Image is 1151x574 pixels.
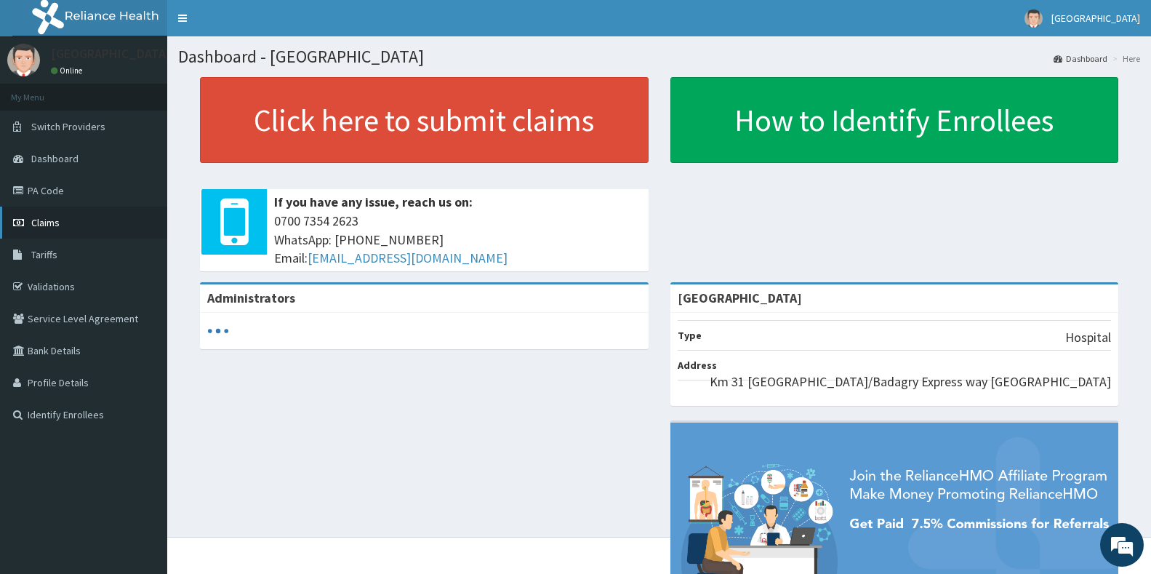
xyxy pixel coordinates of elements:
b: If you have any issue, reach us on: [274,194,473,210]
img: User Image [7,44,40,76]
p: [GEOGRAPHIC_DATA] [51,47,171,60]
a: Online [51,65,86,76]
b: Administrators [207,290,295,306]
span: Switch Providers [31,120,105,133]
a: How to Identify Enrollees [670,77,1119,163]
span: Claims [31,216,60,229]
a: Click here to submit claims [200,77,649,163]
strong: [GEOGRAPHIC_DATA] [678,290,802,306]
h1: Dashboard - [GEOGRAPHIC_DATA] [178,47,1140,66]
p: Km 31 [GEOGRAPHIC_DATA]/Badagry Express way [GEOGRAPHIC_DATA] [710,372,1111,391]
span: 0700 7354 2623 WhatsApp: [PHONE_NUMBER] Email: [274,212,641,268]
li: Here [1109,52,1140,65]
img: User Image [1024,9,1043,28]
span: [GEOGRAPHIC_DATA] [1051,12,1140,25]
p: Hospital [1065,328,1111,347]
span: Tariffs [31,248,57,261]
b: Type [678,329,702,342]
a: [EMAIL_ADDRESS][DOMAIN_NAME] [308,250,508,266]
a: Dashboard [1054,52,1107,65]
span: Dashboard [31,152,79,165]
b: Address [678,359,717,372]
svg: audio-loading [207,320,229,342]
